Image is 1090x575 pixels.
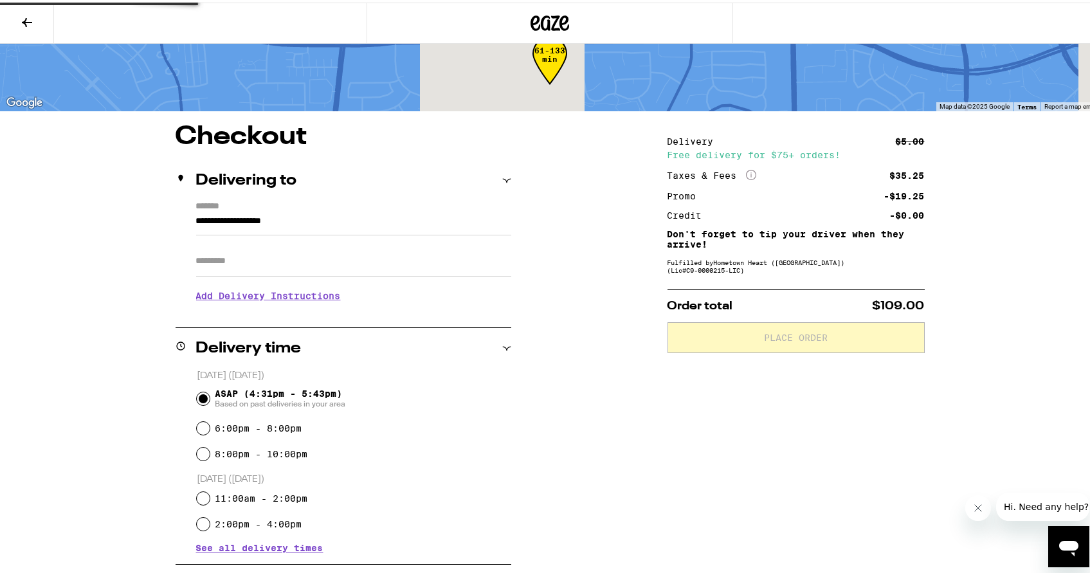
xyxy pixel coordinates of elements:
p: [DATE] ([DATE]) [197,367,511,379]
div: 61-133 min [532,44,567,92]
span: Place Order [764,331,828,340]
h1: Checkout [176,122,511,147]
div: -$0.00 [890,208,925,217]
button: See all delivery times [196,541,323,550]
div: Credit [668,208,711,217]
span: Based on past deliveries in your area [215,396,345,406]
h3: Add Delivery Instructions [196,278,511,308]
div: Fulfilled by Hometown Heart ([GEOGRAPHIC_DATA]) (Lic# C9-0000215-LIC ) [668,256,925,271]
label: 2:00pm - 4:00pm [215,516,302,527]
h2: Delivering to [196,170,297,186]
label: 11:00am - 2:00pm [215,491,307,501]
button: Place Order [668,320,925,351]
img: Google [3,92,46,109]
div: Taxes & Fees [668,167,756,179]
p: We'll contact you at [PHONE_NUMBER] when we arrive [196,308,511,318]
p: Don't forget to tip your driver when they arrive! [668,226,925,247]
h2: Delivery time [196,338,302,354]
div: Delivery [668,134,723,143]
iframe: Button to launch messaging window [1048,524,1089,565]
div: -$19.25 [884,189,925,198]
div: Free delivery for $75+ orders! [668,148,925,157]
div: Promo [668,189,705,198]
span: $109.00 [873,298,925,309]
label: 6:00pm - 8:00pm [215,421,302,431]
iframe: Close message [965,493,991,518]
div: $5.00 [896,134,925,143]
a: Terms [1017,100,1037,108]
span: ASAP (4:31pm - 5:43pm) [215,386,345,406]
label: 8:00pm - 10:00pm [215,446,307,457]
span: Order total [668,298,733,309]
p: [DATE] ([DATE]) [197,471,511,483]
div: $35.25 [890,169,925,178]
span: Map data ©2025 Google [940,100,1010,107]
iframe: Message from company [996,490,1089,518]
a: Open this area in Google Maps (opens a new window) [3,92,46,109]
